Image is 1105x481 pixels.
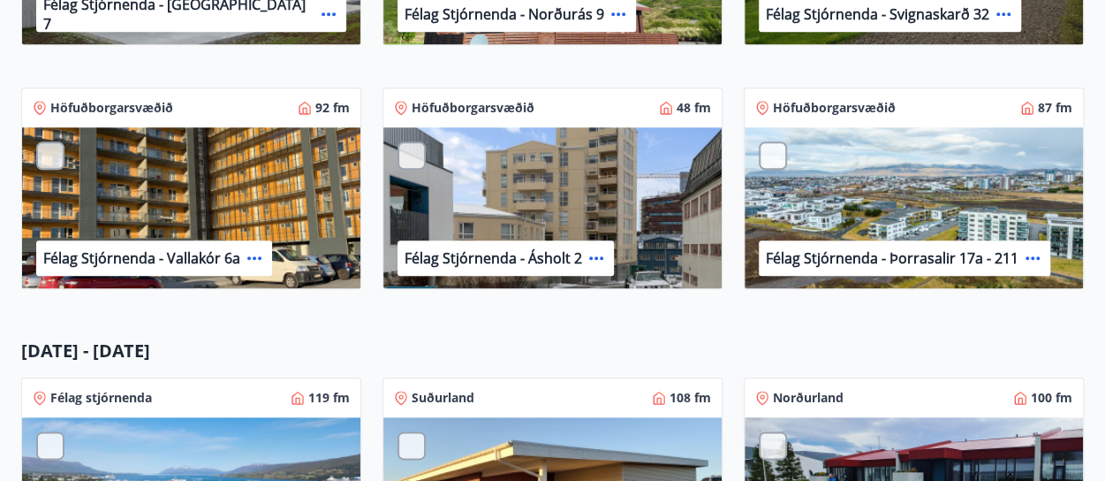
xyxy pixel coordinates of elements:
p: 48 fm [677,99,711,117]
p: 119 fm [308,389,350,407]
p: 108 fm [670,389,711,407]
p: Suðurland [412,389,474,407]
p: Félag Stjórnenda - Þorrasalir 17a - 211 [766,248,1018,268]
p: Félag Stjórnenda - Norðurás 9 [405,4,604,24]
p: 92 fm [315,99,350,117]
p: Félag Stjórnenda - Svignaskarð 32 [766,4,989,24]
p: 100 fm [1031,389,1072,407]
p: Félag Stjórnenda - Vallakór 6a [43,248,240,268]
p: Höfuðborgarsvæðið [50,99,173,117]
p: 87 fm [1038,99,1072,117]
p: [DATE] - [DATE] [21,339,1084,363]
p: Félag Stjórnenda - Ásholt 2 [405,248,582,268]
p: Höfuðborgarsvæðið [773,99,896,117]
p: Norðurland [773,389,844,407]
p: Höfuðborgarsvæðið [412,99,534,117]
p: Félag stjórnenda [50,389,152,407]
